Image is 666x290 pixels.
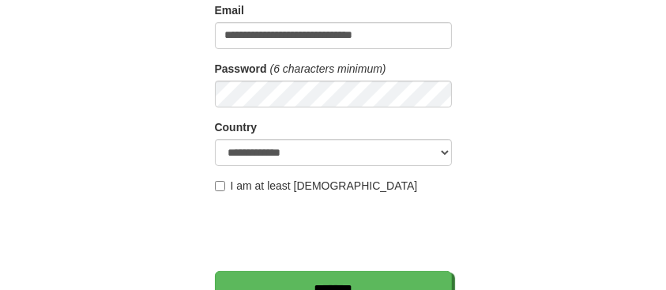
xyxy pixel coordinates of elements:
input: I am at least [DEMOGRAPHIC_DATA] [215,181,225,191]
label: I am at least [DEMOGRAPHIC_DATA] [215,178,418,194]
label: Email [215,2,244,18]
label: Country [215,119,258,135]
em: (6 characters minimum) [270,62,386,75]
iframe: reCAPTCHA [215,201,455,263]
label: Password [215,61,267,77]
